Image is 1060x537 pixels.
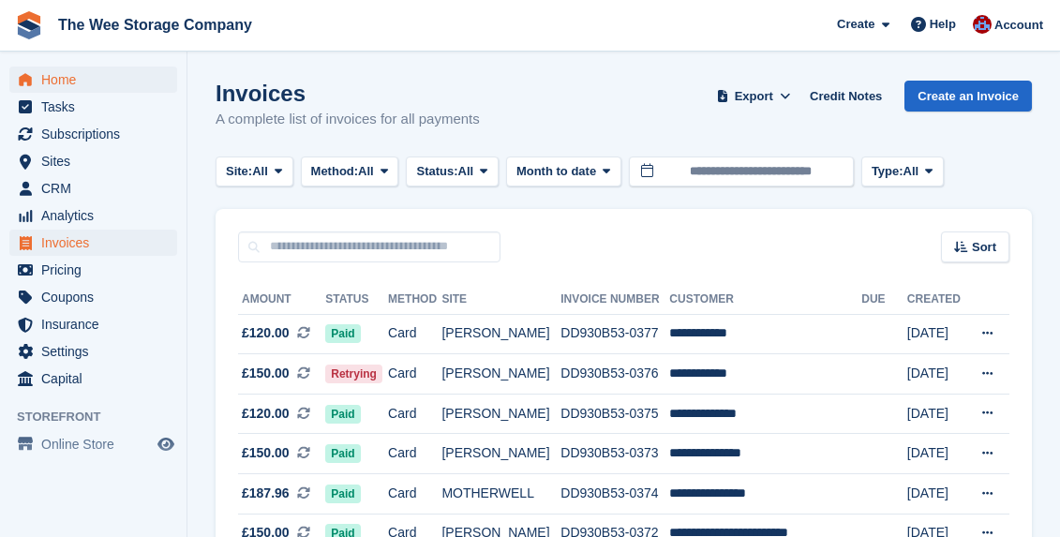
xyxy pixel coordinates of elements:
a: menu [9,67,177,93]
a: menu [9,94,177,120]
a: menu [9,175,177,201]
p: A complete list of invoices for all payments [216,109,480,130]
span: Status: [416,162,457,181]
a: menu [9,230,177,256]
span: Coupons [41,284,154,310]
td: [DATE] [907,394,966,434]
td: [DATE] [907,354,966,395]
span: All [903,162,919,181]
span: £120.00 [242,404,290,424]
th: Method [388,285,441,315]
span: Tasks [41,94,154,120]
a: The Wee Storage Company [51,9,260,40]
a: menu [9,338,177,365]
a: menu [9,202,177,229]
a: menu [9,257,177,283]
th: Status [325,285,388,315]
span: £150.00 [242,364,290,383]
span: Paid [325,485,360,503]
span: Capital [41,365,154,392]
span: All [252,162,268,181]
td: [PERSON_NAME] [441,394,560,434]
td: Card [388,434,441,474]
a: menu [9,431,177,457]
span: Insurance [41,311,154,337]
td: [PERSON_NAME] [441,314,560,354]
span: All [458,162,474,181]
th: Created [907,285,966,315]
span: Paid [325,324,360,343]
th: Due [861,285,907,315]
h1: Invoices [216,81,480,106]
span: CRM [41,175,154,201]
td: MOTHERWELL [441,474,560,515]
button: Site: All [216,157,293,187]
span: Invoices [41,230,154,256]
th: Customer [669,285,861,315]
td: [DATE] [907,474,966,515]
a: Credit Notes [802,81,889,112]
button: Export [712,81,795,112]
span: £187.96 [242,484,290,503]
span: Sort [972,238,996,257]
button: Month to date [506,157,621,187]
a: Create an Invoice [904,81,1032,112]
img: stora-icon-8386f47178a22dfd0bd8f6a31ec36ba5ce8667c1dd55bd0f319d3a0aa187defe.svg [15,11,43,39]
span: Type: [872,162,903,181]
a: menu [9,148,177,174]
td: DD930B53-0374 [560,474,669,515]
a: menu [9,365,177,392]
span: Account [994,16,1043,35]
td: [PERSON_NAME] [441,434,560,474]
td: DD930B53-0375 [560,394,669,434]
button: Status: All [406,157,498,187]
span: Online Store [41,431,154,457]
a: menu [9,121,177,147]
span: Site: [226,162,252,181]
button: Method: All [301,157,399,187]
span: Home [41,67,154,93]
td: [DATE] [907,314,966,354]
td: DD930B53-0373 [560,434,669,474]
td: DD930B53-0376 [560,354,669,395]
td: Card [388,394,441,434]
td: DD930B53-0377 [560,314,669,354]
a: Preview store [155,433,177,455]
td: Card [388,314,441,354]
img: Scott Ritchie [973,15,992,34]
td: [PERSON_NAME] [441,354,560,395]
span: Analytics [41,202,154,229]
span: £120.00 [242,323,290,343]
span: Month to date [516,162,596,181]
th: Invoice Number [560,285,669,315]
span: All [358,162,374,181]
span: Settings [41,338,154,365]
span: Retrying [325,365,382,383]
td: Card [388,474,441,515]
span: £150.00 [242,443,290,463]
span: Subscriptions [41,121,154,147]
span: Paid [325,405,360,424]
th: Amount [238,285,325,315]
th: Site [441,285,560,315]
span: Sites [41,148,154,174]
a: menu [9,311,177,337]
td: [DATE] [907,434,966,474]
span: Storefront [17,408,187,426]
span: Create [837,15,874,34]
td: Card [388,354,441,395]
span: Method: [311,162,359,181]
span: Paid [325,444,360,463]
span: Pricing [41,257,154,283]
a: menu [9,284,177,310]
button: Type: All [861,157,944,187]
span: Help [930,15,956,34]
span: Export [735,87,773,106]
